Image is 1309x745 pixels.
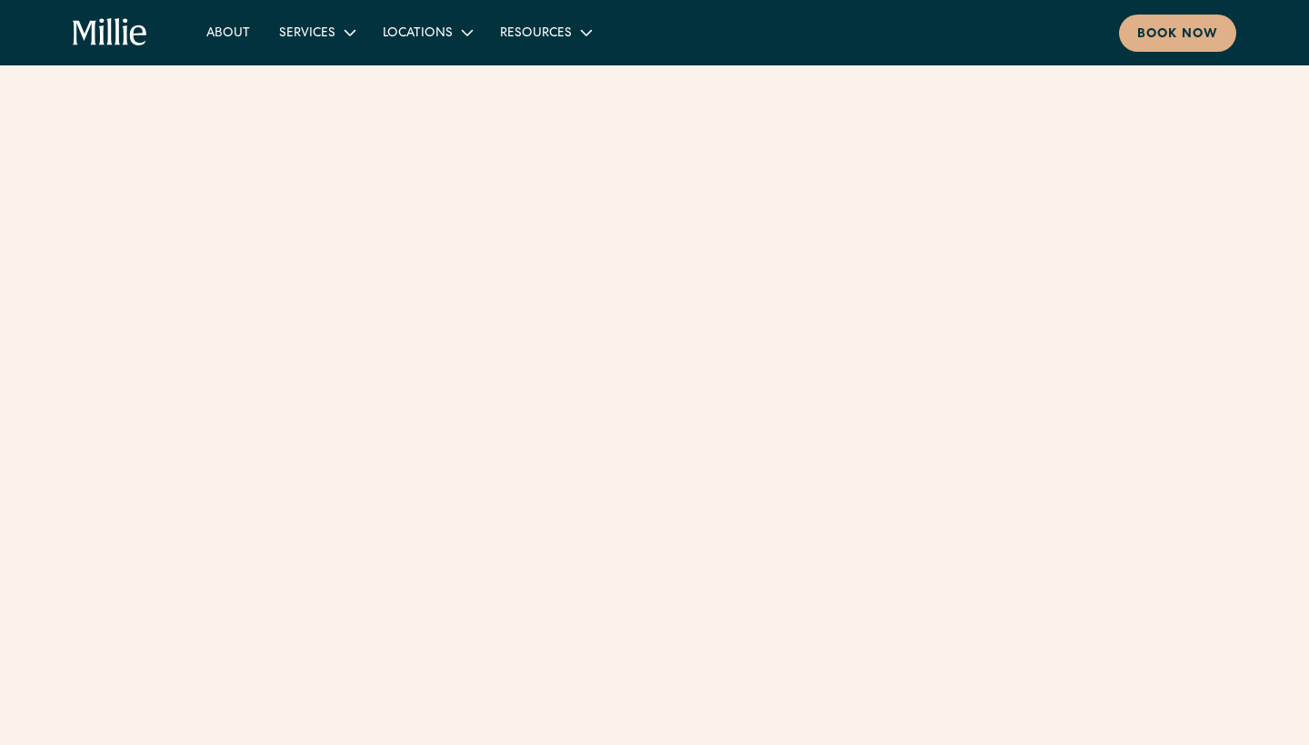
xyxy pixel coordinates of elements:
[368,17,485,47] div: Locations
[383,25,453,44] div: Locations
[279,25,335,44] div: Services
[192,17,265,47] a: About
[485,17,605,47] div: Resources
[265,17,368,47] div: Services
[1119,15,1236,52] a: Book now
[500,25,572,44] div: Resources
[1137,25,1218,45] div: Book now
[73,18,148,47] a: home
